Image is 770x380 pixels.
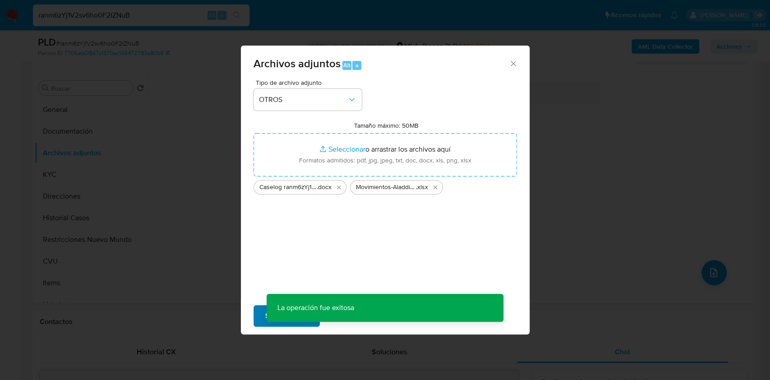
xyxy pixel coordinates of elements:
label: Tamaño máximo: 50MB [354,121,419,130]
button: Subir archivo [254,305,320,327]
span: .docx [317,183,332,192]
span: Archivos adjuntos [254,56,341,71]
span: Subir archivo [265,306,308,326]
span: Tipo de archivo adjunto [256,79,364,86]
span: Alt [343,61,350,70]
span: Caselog ranm6zYj1V2sv6ho0F2IZNuB [259,183,317,192]
span: Movimientos-Aladdin- [PERSON_NAME] [356,183,416,192]
button: Eliminar Caselog ranm6zYj1V2sv6ho0F2IZNuB.docx [333,182,344,193]
span: Cancelar [335,306,364,326]
ul: Archivos seleccionados [254,176,517,195]
button: Cerrar [509,59,517,67]
span: .xlsx [416,183,428,192]
p: La operación fue exitosa [267,294,365,322]
span: OTROS [259,95,347,104]
button: Eliminar Movimientos-Aladdin- Guillermo Hermenegildo Tegano.xlsx [430,182,441,193]
button: OTROS [254,89,362,111]
span: a [355,61,359,70]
